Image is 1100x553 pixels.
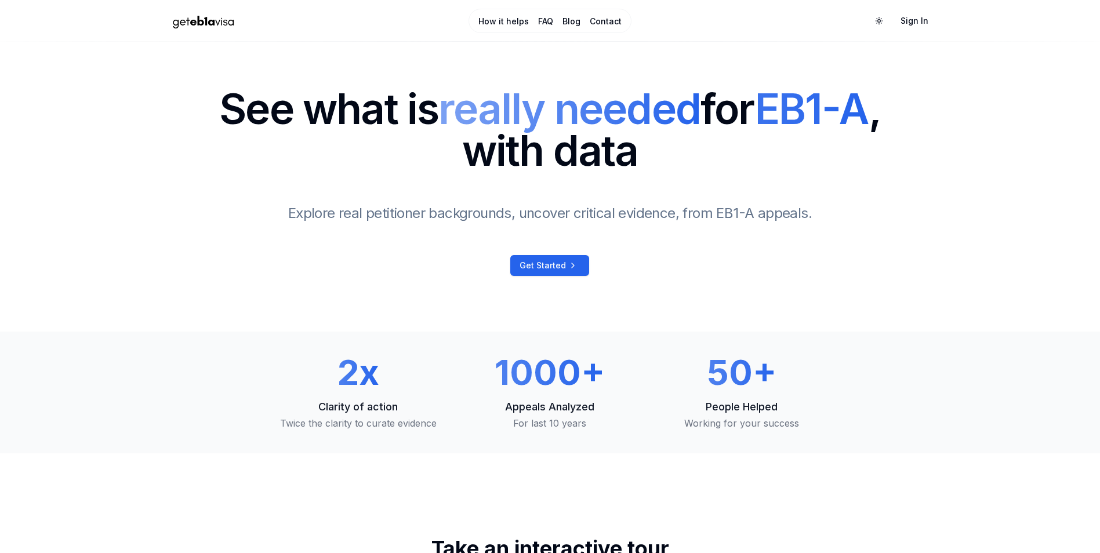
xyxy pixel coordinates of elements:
span: really needed [438,83,700,134]
p: People Helped [655,399,829,415]
a: Contact [590,16,622,27]
span: with data [219,130,881,172]
span: 2x [337,351,379,393]
span: See what is for , [219,88,881,130]
p: Working for your success [655,416,829,430]
span: Get Started [520,260,566,271]
img: geteb1avisa logo [163,11,244,31]
p: Clarity of action [272,399,445,415]
a: Blog [562,16,580,27]
span: 50+ [707,351,776,393]
a: Sign In [891,10,938,31]
span: 1000+ [495,351,605,393]
p: For last 10 years [463,416,637,430]
a: How it helps [478,16,529,27]
p: Appeals Analyzed [463,399,637,415]
span: Explore real petitioner backgrounds, uncover critical evidence, from EB1-A appeals. [288,205,812,221]
a: Home Page [163,11,421,31]
nav: Main [469,9,631,33]
a: Get Started [510,255,589,276]
p: Twice the clarity to curate evidence [272,416,445,430]
a: FAQ [538,16,553,27]
span: EB1-A [755,83,869,134]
